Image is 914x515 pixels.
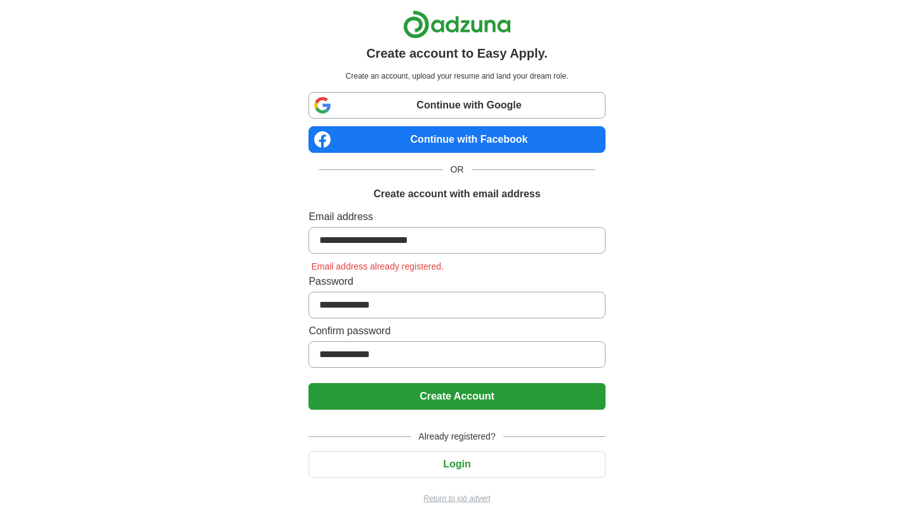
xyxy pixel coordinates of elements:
[308,451,605,478] button: Login
[308,459,605,469] a: Login
[308,274,605,289] label: Password
[308,261,446,271] span: Email address already registered.
[411,430,503,443] span: Already registered?
[308,209,605,225] label: Email address
[308,323,605,339] label: Confirm password
[308,92,605,119] a: Continue with Google
[308,493,605,504] a: Return to job advert
[308,126,605,153] a: Continue with Facebook
[443,163,472,176] span: OR
[311,70,602,82] p: Create an account, upload your resume and land your dream role.
[308,383,605,410] button: Create Account
[403,10,511,39] img: Adzuna logo
[373,186,540,202] h1: Create account with email address
[366,44,548,63] h1: Create account to Easy Apply.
